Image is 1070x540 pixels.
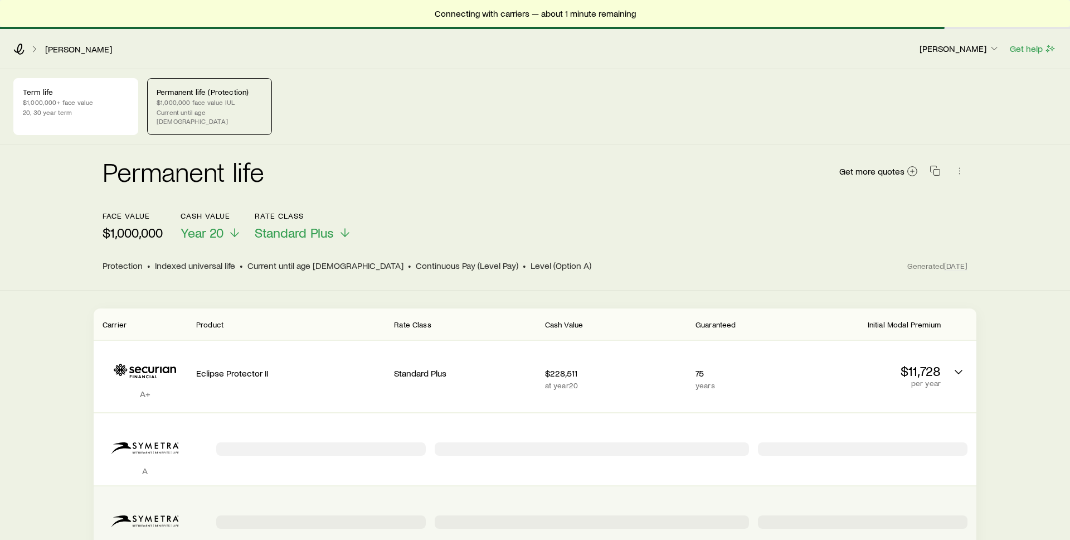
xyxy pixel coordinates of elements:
[255,211,352,241] button: Rate ClassStandard Plus
[545,381,687,390] p: at year 20
[181,211,241,220] p: Cash Value
[695,368,790,379] p: 75
[13,78,138,135] a: Term life$1,000,000+ face value20, 30 year term
[247,260,403,271] span: Current until age [DEMOGRAPHIC_DATA]
[196,368,385,379] p: Eclipse Protector II
[695,320,736,329] span: Guaranteed
[1009,42,1057,55] button: Get help
[240,260,243,271] span: •
[103,388,187,399] p: A+
[45,44,113,55] a: [PERSON_NAME]
[868,320,941,329] span: Initial Modal Premium
[919,42,1000,56] button: [PERSON_NAME]
[695,381,790,390] p: years
[181,225,223,240] span: Year 20
[944,261,967,271] span: [DATE]
[103,211,163,220] p: face value
[907,261,967,271] span: Generated
[103,225,163,240] p: $1,000,000
[920,43,1000,54] p: [PERSON_NAME]
[531,260,591,271] span: Level (Option A)
[157,108,262,126] p: Current until age [DEMOGRAPHIC_DATA]
[155,260,235,271] span: Indexed universal life
[147,78,272,135] a: Permanent life (Protection)$1,000,000 face value IULCurrent until age [DEMOGRAPHIC_DATA]
[839,167,904,176] span: Get more quotes
[103,158,264,185] h2: Permanent life
[255,211,352,220] p: Rate Class
[435,8,636,19] span: Connecting with carriers — about 1 minute remaining
[799,379,941,388] p: per year
[181,211,241,241] button: Cash ValueYear 20
[157,98,262,107] p: $1,000,000 face value IUL
[103,320,127,329] span: Carrier
[545,368,687,379] p: $228,511
[799,363,941,379] p: $11,728
[408,260,411,271] span: •
[23,88,129,97] p: Term life
[103,465,187,476] p: A
[839,165,918,178] a: Get more quotes
[23,98,129,107] p: $1,000,000+ face value
[523,260,526,271] span: •
[545,320,583,329] span: Cash Value
[157,88,262,97] p: Permanent life (Protection)
[103,260,143,271] span: Protection
[394,320,431,329] span: Rate Class
[147,260,150,271] span: •
[23,108,129,117] p: 20, 30 year term
[255,225,334,240] span: Standard Plus
[416,260,518,271] span: Continuous Pay (Level Pay)
[394,368,536,379] p: Standard Plus
[196,320,223,329] span: Product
